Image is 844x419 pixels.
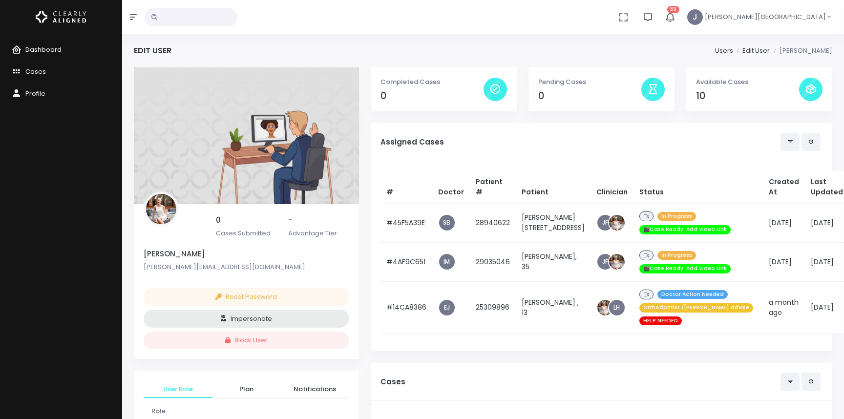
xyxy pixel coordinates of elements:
td: #14CA8386 [380,281,432,334]
a: Users [715,46,733,55]
p: Completed Cases [380,77,484,87]
label: Role [151,406,166,416]
p: Pending Cases [538,77,641,87]
p: Available Cases [696,77,799,87]
td: 29035046 [470,242,516,281]
h4: 10 [696,90,799,102]
p: Advantage Tier [288,229,349,238]
span: In Progress [657,212,696,221]
th: Patient [516,171,591,204]
h4: 0 [380,90,484,102]
span: Cases [25,67,46,76]
h4: Edit User [134,46,171,55]
span: [DATE] [811,218,834,228]
button: Block User [144,332,349,350]
td: 25309896 [470,281,516,334]
span: Dashboard [25,45,62,54]
h5: 0 [216,216,276,225]
th: Clinician [591,171,633,204]
a: LH [609,300,625,315]
span: User Role [151,384,204,394]
span: HELP NEEDED [639,316,682,326]
p: [PERSON_NAME][EMAIL_ADDRESS][DOMAIN_NAME] [144,262,349,272]
span: J [687,9,703,25]
a: EJ [439,300,455,315]
span: [DATE] [769,218,792,228]
td: [PERSON_NAME][STREET_ADDRESS] [516,203,591,242]
li: [PERSON_NAME] [770,46,832,56]
img: Logo Horizontal [36,7,86,27]
h5: - [288,216,349,225]
span: Notifications [288,384,341,394]
span: [PERSON_NAME][GEOGRAPHIC_DATA] [705,12,826,22]
span: Profile [25,89,45,98]
span: 🎬Case Ready. Add Video Link [639,264,731,273]
th: Created At [763,171,805,204]
h4: 0 [538,90,641,102]
span: In Progress [657,251,696,260]
td: 28940622 [470,203,516,242]
span: [DATE] [811,302,834,312]
h5: Assigned Cases [380,138,781,147]
a: Edit User [742,46,770,55]
th: # [380,171,432,204]
h5: Cases [380,377,781,386]
th: Patient # [470,171,516,204]
td: #45F5A39E [380,203,432,242]
button: Reset Password [144,288,349,306]
span: 🎬Case Ready. Add Video Link [639,225,731,234]
a: IM [439,254,455,270]
span: [DATE] [811,257,834,267]
p: Cases Submitted [216,229,276,238]
span: Plan [220,384,273,394]
span: Doctor Action Needed [657,290,728,299]
a: JF [597,215,613,230]
span: Orthodontist /[PERSON_NAME] advise [639,303,753,313]
td: [PERSON_NAME] , 13 [516,281,591,334]
span: 39 [667,6,679,13]
button: Impersonate [144,310,349,328]
span: [DATE] [769,257,792,267]
td: [PERSON_NAME], 35 [516,242,591,281]
td: #4AF9C651 [380,242,432,281]
h5: [PERSON_NAME] [144,250,349,258]
th: Status [633,171,763,204]
span: a month ago [769,297,799,317]
a: JF [597,254,613,270]
a: SB [439,215,455,230]
th: Doctor [432,171,470,204]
